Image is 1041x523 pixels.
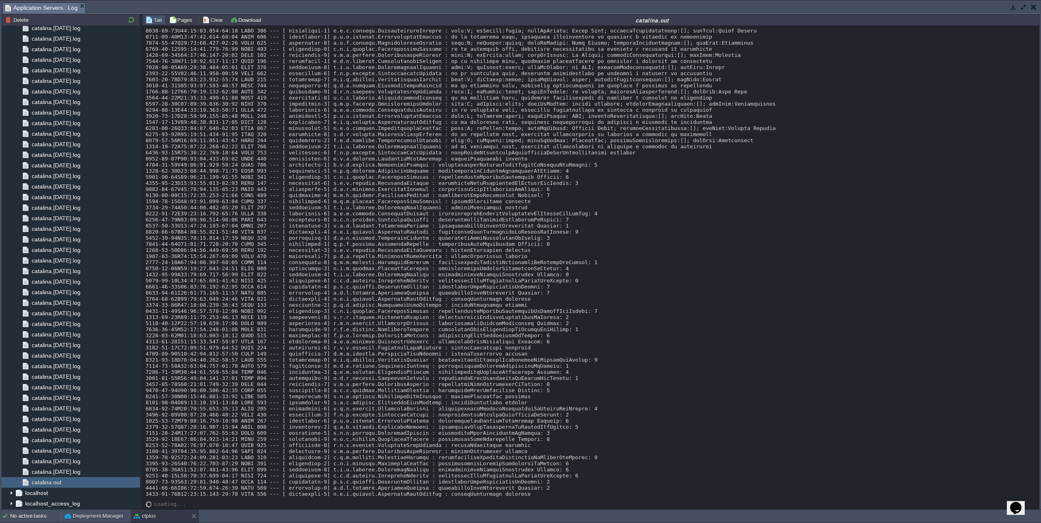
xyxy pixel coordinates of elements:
a: catalina.[DATE].log [30,468,82,475]
a: catalina.[DATE].log [30,130,82,137]
a: catalina.[DATE].log [30,98,82,106]
span: Application Servers : Log [5,3,78,13]
a: catalina.[DATE].log [30,56,82,63]
a: catalina.[DATE].log [30,67,82,74]
a: catalina.[DATE].log [30,373,82,380]
a: catalina.[DATE].log [30,320,82,328]
a: catalina.[DATE].log [30,289,82,296]
button: ctplus [134,512,156,520]
div: No active tasks [10,510,61,523]
a: catalina.[DATE].log [30,415,82,423]
a: catalina.[DATE].log [30,204,82,211]
div: catalina.out [267,17,1038,24]
a: catalina.[DATE].log [30,267,82,275]
a: catalina.[DATE].log [30,225,82,232]
span: catalina.[DATE].log [30,405,82,412]
a: localhost_access_log [24,500,81,507]
button: Pages [169,16,195,24]
a: catalina.[DATE].log [30,436,82,444]
button: Delete [5,16,31,24]
div: Loading... [154,501,186,507]
img: AMDAwAAAACH5BAEAAAAALAAAAAABAAEAAAICRAEAOw== [146,501,154,508]
a: catalina.[DATE].log [30,24,82,32]
a: catalina.[DATE].log [30,236,82,243]
a: catalina.[DATE].log [30,246,82,254]
a: catalina.[DATE].log [30,257,82,264]
a: catalina.[DATE].log [30,109,82,116]
a: catalina.[DATE].log [30,183,82,190]
iframe: chat widget [1007,490,1033,515]
span: catalina.[DATE].log [30,172,82,180]
a: catalina.[DATE].log [30,35,82,42]
a: catalina.[DATE].log [30,341,82,349]
a: catalina.[DATE].log [30,151,82,158]
a: catalina.[DATE].log [30,310,82,317]
a: catalina.[DATE].log [30,362,82,370]
a: catalina.[DATE].log [30,447,82,454]
a: catalina.[DATE].log [30,331,82,338]
a: catalina.[DATE].log [30,77,82,85]
a: catalina.[DATE].log [30,215,82,222]
button: Download [230,16,264,24]
a: catalina.[DATE].log [30,384,82,391]
a: catalina.[DATE].log [30,46,82,53]
a: catalina.[DATE].log [30,426,82,433]
a: catalina.[DATE].log [30,299,82,306]
span: catalina.out [30,479,63,486]
button: Deployment Manager [65,512,123,520]
a: catalina.[DATE].log [30,193,82,201]
a: catalina.[DATE].log [30,141,82,148]
a: catalina.[DATE].log [30,162,82,169]
a: catalina.[DATE].log [30,352,82,359]
a: localhost [24,489,49,497]
a: catalina.[DATE].log [30,88,82,95]
a: catalina.[DATE].log [30,278,82,285]
a: catalina.[DATE].log [30,119,82,127]
button: Clear [203,16,225,24]
a: catalina.[DATE].log [30,458,82,465]
button: Tail [146,16,164,24]
a: catalina.[DATE].log [30,394,82,401]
